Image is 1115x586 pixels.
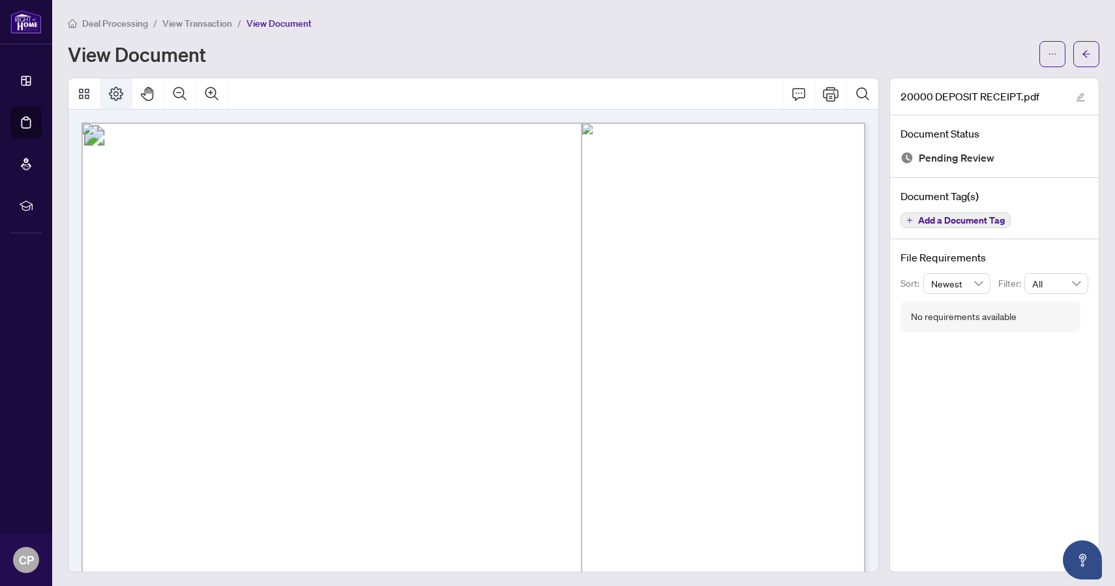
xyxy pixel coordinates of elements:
[1082,50,1091,59] span: arrow-left
[900,212,1011,228] button: Add a Document Tag
[900,89,1039,104] span: 20000 DEPOSIT RECEIPT.pdf
[162,18,232,29] span: View Transaction
[911,310,1017,324] div: No requirements available
[246,18,312,29] span: View Document
[10,10,42,34] img: logo
[900,126,1088,141] h4: Document Status
[82,18,148,29] span: Deal Processing
[919,149,994,167] span: Pending Review
[900,188,1088,204] h4: Document Tag(s)
[918,216,1005,225] span: Add a Document Tag
[900,250,1088,265] h4: File Requirements
[900,276,923,291] p: Sort:
[1076,93,1085,102] span: edit
[931,274,983,293] span: Newest
[998,276,1024,291] p: Filter:
[237,16,241,31] li: /
[1063,540,1102,579] button: Open asap
[900,151,914,164] img: Document Status
[19,551,34,569] span: CP
[68,19,77,28] span: home
[68,44,206,65] h1: View Document
[1032,274,1080,293] span: All
[153,16,157,31] li: /
[1048,50,1057,59] span: ellipsis
[906,217,913,224] span: plus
